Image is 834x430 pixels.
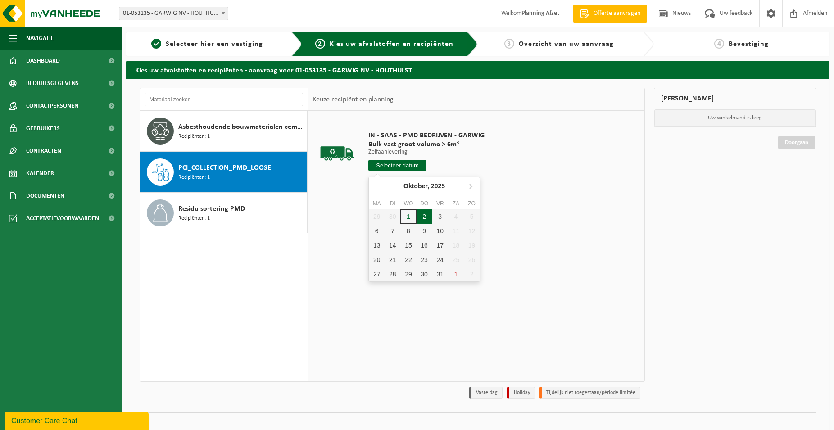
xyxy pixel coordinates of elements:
button: PCI_COLLECTION_PMD_LOOSE Recipiënten: 1 [140,152,308,193]
div: 9 [417,224,432,238]
div: 10 [432,224,448,238]
div: 31 [432,267,448,281]
div: 17 [432,238,448,253]
span: Bedrijfsgegevens [26,72,79,95]
span: Recipiënten: 1 [178,132,210,141]
div: 6 [369,224,385,238]
div: Oktober, [400,179,449,193]
div: wo [400,199,416,208]
span: Selecteer hier een vestiging [166,41,263,48]
span: Asbesthoudende bouwmaterialen cementgebonden (hechtgebonden) [178,122,305,132]
div: 28 [385,267,400,281]
div: 23 [417,253,432,267]
div: 13 [369,238,385,253]
div: di [385,199,400,208]
span: 1 [151,39,161,49]
div: 21 [385,253,400,267]
span: 4 [714,39,724,49]
li: Holiday [507,387,535,399]
div: zo [464,199,480,208]
span: Bevestiging [729,41,769,48]
div: vr [432,199,448,208]
span: Residu sortering PMD [178,204,245,214]
span: Contactpersonen [26,95,78,117]
div: 22 [400,253,416,267]
div: 3 [432,209,448,224]
span: Bulk vast groot volume > 6m³ [368,140,485,149]
div: 14 [385,238,400,253]
div: do [417,199,432,208]
span: Kalender [26,162,54,185]
span: Documenten [26,185,64,207]
p: Zelfaanlevering [368,149,485,155]
div: ma [369,199,385,208]
span: Recipiënten: 1 [178,173,210,182]
span: Dashboard [26,50,60,72]
i: 2025 [431,183,445,189]
div: 20 [369,253,385,267]
input: Materiaal zoeken [145,93,303,106]
div: Keuze recipiënt en planning [308,88,398,111]
div: 29 [400,267,416,281]
input: Selecteer datum [368,160,426,171]
span: Recipiënten: 1 [178,214,210,223]
div: [PERSON_NAME] [654,88,816,109]
a: 1Selecteer hier een vestiging [131,39,284,50]
div: 27 [369,267,385,281]
span: IN - SAAS - PMD BEDRIJVEN - GARWIG [368,131,485,140]
span: Navigatie [26,27,54,50]
iframe: chat widget [5,410,150,430]
span: Kies uw afvalstoffen en recipiënten [330,41,453,48]
div: 2 [417,209,432,224]
div: 24 [432,253,448,267]
span: Gebruikers [26,117,60,140]
h2: Kies uw afvalstoffen en recipiënten - aanvraag voor 01-053135 - GARWIG NV - HOUTHULST [126,61,829,78]
div: 16 [417,238,432,253]
li: Tijdelijk niet toegestaan/période limitée [539,387,640,399]
span: 2 [315,39,325,49]
span: PCI_COLLECTION_PMD_LOOSE [178,163,271,173]
span: Overzicht van uw aanvraag [519,41,614,48]
a: Offerte aanvragen [573,5,647,23]
div: 30 [417,267,432,281]
div: 15 [400,238,416,253]
div: 8 [400,224,416,238]
p: Uw winkelmand is leeg [654,109,816,127]
div: za [448,199,464,208]
button: Asbesthoudende bouwmaterialen cementgebonden (hechtgebonden) Recipiënten: 1 [140,111,308,152]
span: Offerte aanvragen [591,9,643,18]
span: Contracten [26,140,61,162]
button: Residu sortering PMD Recipiënten: 1 [140,193,308,233]
strong: Planning Afzet [521,10,559,17]
div: 1 [400,209,416,224]
span: Acceptatievoorwaarden [26,207,99,230]
a: Doorgaan [778,136,815,149]
span: 01-053135 - GARWIG NV - HOUTHULST [119,7,228,20]
div: 7 [385,224,400,238]
li: Vaste dag [469,387,503,399]
span: 3 [504,39,514,49]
